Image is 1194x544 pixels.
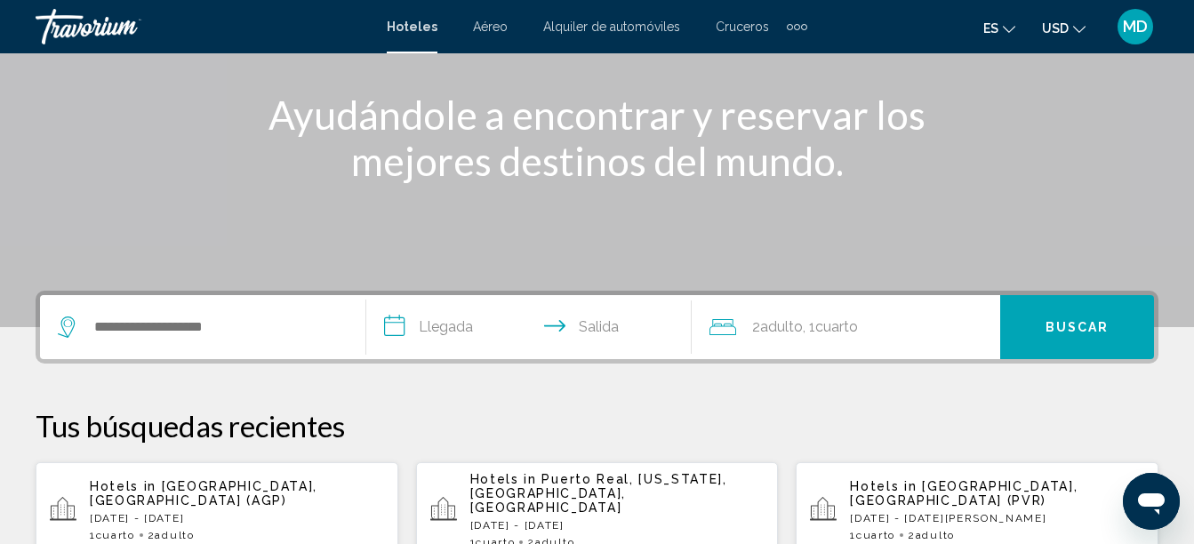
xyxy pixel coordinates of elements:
[90,479,317,508] span: [GEOGRAPHIC_DATA], [GEOGRAPHIC_DATA] (AGP)
[983,15,1015,41] button: Change language
[983,21,998,36] span: es
[36,408,1158,444] p: Tus búsquedas recientes
[470,472,537,486] span: Hotels in
[908,529,955,541] span: 2
[470,472,727,515] span: Puerto Real, [US_STATE], [GEOGRAPHIC_DATA], [GEOGRAPHIC_DATA]
[803,315,858,340] span: , 1
[470,519,765,532] p: [DATE] - [DATE]
[850,479,917,493] span: Hotels in
[787,12,807,41] button: Extra navigation items
[40,295,1154,359] div: Search widget
[387,20,437,34] a: Hoteles
[1112,8,1158,45] button: User Menu
[1042,15,1086,41] button: Change currency
[96,529,135,541] span: Cuarto
[815,318,858,335] span: Cuarto
[850,479,1078,508] span: [GEOGRAPHIC_DATA], [GEOGRAPHIC_DATA] (PVR)
[155,529,194,541] span: Adulto
[473,20,508,34] a: Aéreo
[1123,473,1180,530] iframe: Button to launch messaging window
[850,529,895,541] span: 1
[716,20,769,34] a: Cruceros
[1123,18,1148,36] span: MD
[752,315,803,340] span: 2
[36,9,369,44] a: Travorium
[148,529,195,541] span: 2
[916,529,955,541] span: Adulto
[1046,321,1110,335] span: Buscar
[850,512,1144,524] p: [DATE] - [DATE][PERSON_NAME]
[90,479,156,493] span: Hotels in
[90,512,384,524] p: [DATE] - [DATE]
[90,529,135,541] span: 1
[856,529,895,541] span: Cuarto
[543,20,680,34] a: Alquiler de automóviles
[1042,21,1069,36] span: USD
[760,318,803,335] span: Adulto
[264,92,931,184] h1: Ayudándole a encontrar y reservar los mejores destinos del mundo.
[692,295,1000,359] button: Travelers: 2 adults, 0 children
[1000,295,1154,359] button: Buscar
[366,295,693,359] button: Check in and out dates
